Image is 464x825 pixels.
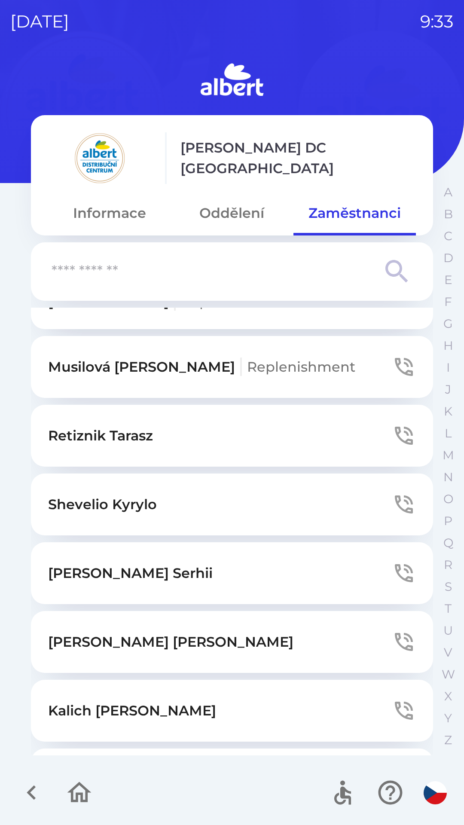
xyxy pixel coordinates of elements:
[48,132,151,184] img: 092fc4fe-19c8-4166-ad20-d7efd4551fba.png
[48,425,153,446] p: Retiznik Tarasz
[424,781,447,804] img: cs flag
[31,680,433,742] button: Kalich [PERSON_NAME]
[420,9,454,34] p: 9:33
[31,405,433,467] button: Retiznik Tarasz
[180,137,416,179] p: [PERSON_NAME] DC [GEOGRAPHIC_DATA]
[293,198,416,229] button: Zaměstnanci
[31,336,433,398] button: Musilová [PERSON_NAME]Replenishment
[10,9,69,34] p: [DATE]
[48,563,213,584] p: [PERSON_NAME] Serhii
[48,632,293,652] p: [PERSON_NAME] [PERSON_NAME]
[48,357,355,377] p: Musilová [PERSON_NAME]
[171,198,293,229] button: Oddělení
[31,542,433,604] button: [PERSON_NAME] Serhii
[48,198,171,229] button: Informace
[31,611,433,673] button: [PERSON_NAME] [PERSON_NAME]
[48,494,157,515] p: Shevelio Kyrylo
[31,60,433,101] img: Logo
[48,700,216,721] p: Kalich [PERSON_NAME]
[31,474,433,535] button: Shevelio Kyrylo
[247,358,355,375] span: Replenishment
